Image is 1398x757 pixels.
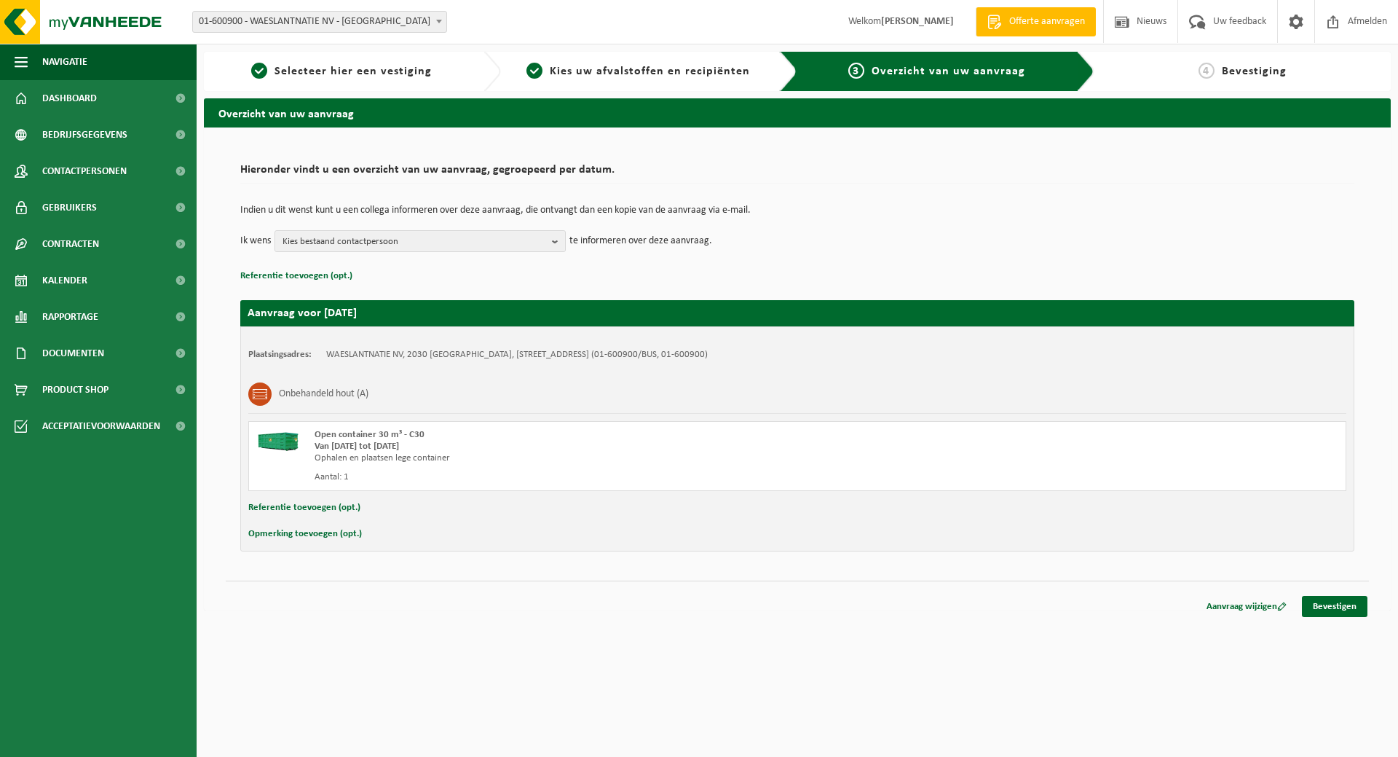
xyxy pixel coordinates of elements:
td: WAESLANTNATIE NV, 2030 [GEOGRAPHIC_DATA], [STREET_ADDRESS] (01-600900/BUS, 01-600900) [326,349,708,361]
h2: Overzicht van uw aanvraag [204,98,1391,127]
span: Dashboard [42,80,97,117]
button: Referentie toevoegen (opt.) [248,498,360,517]
span: Kies bestaand contactpersoon [283,231,546,253]
span: 1 [251,63,267,79]
strong: Plaatsingsadres: [248,350,312,359]
span: 01-600900 - WAESLANTNATIE NV - ANTWERPEN [192,11,447,33]
button: Opmerking toevoegen (opt.) [248,525,362,544]
span: Bevestiging [1222,66,1287,77]
a: Aanvraag wijzigen [1196,596,1298,617]
strong: Van [DATE] tot [DATE] [315,442,399,451]
span: Rapportage [42,299,98,335]
span: Kalender [42,262,87,299]
strong: Aanvraag voor [DATE] [248,307,357,319]
button: Referentie toevoegen (opt.) [240,267,352,286]
img: HK-XC-30-GN-00.png [256,429,300,451]
span: Contactpersonen [42,153,127,189]
a: Offerte aanvragen [976,7,1096,36]
p: Ik wens [240,230,271,252]
span: Bedrijfsgegevens [42,117,127,153]
span: Overzicht van uw aanvraag [872,66,1025,77]
a: Bevestigen [1302,596,1367,617]
span: Product Shop [42,372,108,408]
a: 1Selecteer hier een vestiging [211,63,472,80]
span: Acceptatievoorwaarden [42,408,160,444]
strong: [PERSON_NAME] [881,16,954,27]
span: Selecteer hier een vestiging [275,66,432,77]
span: 01-600900 - WAESLANTNATIE NV - ANTWERPEN [193,12,446,32]
div: Ophalen en plaatsen lege container [315,452,856,464]
span: Gebruikers [42,189,97,226]
button: Kies bestaand contactpersoon [275,230,566,252]
span: Kies uw afvalstoffen en recipiënten [550,66,750,77]
p: te informeren over deze aanvraag. [569,230,712,252]
span: Navigatie [42,44,87,80]
span: 2 [526,63,542,79]
p: Indien u dit wenst kunt u een collega informeren over deze aanvraag, die ontvangt dan een kopie v... [240,205,1354,216]
span: Contracten [42,226,99,262]
span: Documenten [42,335,104,372]
div: Aantal: 1 [315,471,856,483]
span: 4 [1198,63,1215,79]
h3: Onbehandeld hout (A) [279,383,368,406]
a: 2Kies uw afvalstoffen en recipiënten [508,63,769,80]
span: Offerte aanvragen [1006,15,1089,29]
span: Open container 30 m³ - C30 [315,430,424,439]
span: 3 [848,63,864,79]
h2: Hieronder vindt u een overzicht van uw aanvraag, gegroepeerd per datum. [240,164,1354,184]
